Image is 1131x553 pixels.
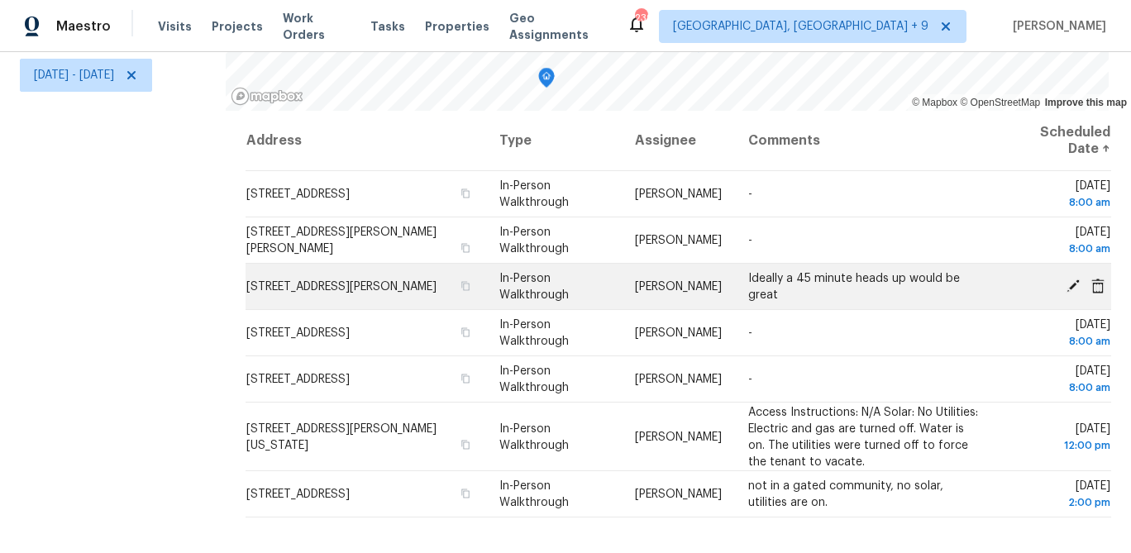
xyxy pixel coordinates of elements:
span: [STREET_ADDRESS][PERSON_NAME][PERSON_NAME] [246,226,437,255]
span: [DATE] [1008,422,1110,453]
span: [STREET_ADDRESS] [246,327,350,339]
div: 12:00 pm [1008,436,1110,453]
span: Cancel [1086,278,1110,293]
a: Mapbox homepage [231,87,303,106]
button: Copy Address [458,371,473,386]
th: Type [486,111,621,171]
div: 8:00 am [1008,333,1110,350]
span: [DATE] [1008,226,1110,257]
th: Assignee [622,111,735,171]
span: Edit [1061,278,1086,293]
span: Projects [212,18,263,35]
span: Geo Assignments [509,10,607,43]
span: Properties [425,18,489,35]
div: 8:00 am [1008,379,1110,396]
button: Copy Address [458,436,473,451]
span: In-Person Walkthrough [499,319,569,347]
span: [STREET_ADDRESS][PERSON_NAME][US_STATE] [246,422,437,451]
a: OpenStreetMap [960,97,1040,108]
span: In-Person Walkthrough [499,226,569,255]
div: Map marker [538,68,555,93]
span: [PERSON_NAME] [635,235,722,246]
span: - [748,374,752,385]
span: - [748,327,752,339]
button: Copy Address [458,325,473,340]
span: [DATE] [1008,319,1110,350]
a: Mapbox [912,97,957,108]
span: [DATE] - [DATE] [34,67,114,83]
span: [PERSON_NAME] [635,489,722,500]
th: Scheduled Date ↑ [995,111,1111,171]
span: In-Person Walkthrough [499,273,569,301]
span: [DATE] [1008,180,1110,211]
span: not in a gated community, no solar, utilities are on. [748,480,943,508]
div: 8:00 am [1008,241,1110,257]
th: Comments [735,111,995,171]
span: [DATE] [1008,365,1110,396]
span: Visits [158,18,192,35]
span: [STREET_ADDRESS] [246,489,350,500]
div: 8:00 am [1008,194,1110,211]
th: Address [246,111,486,171]
button: Copy Address [458,186,473,201]
span: [GEOGRAPHIC_DATA], [GEOGRAPHIC_DATA] + 9 [673,18,928,35]
span: [STREET_ADDRESS] [246,374,350,385]
span: [PERSON_NAME] [635,431,722,442]
span: [PERSON_NAME] [635,374,722,385]
span: Access Instructions: N/A Solar: No Utilities: Electric and gas are turned off. Water is on. The u... [748,406,978,467]
span: - [748,235,752,246]
span: Work Orders [283,10,351,43]
a: Improve this map [1045,97,1127,108]
span: In-Person Walkthrough [499,365,569,393]
div: 239 [635,10,647,26]
span: Tasks [370,21,405,32]
span: [STREET_ADDRESS][PERSON_NAME] [246,281,437,293]
span: [STREET_ADDRESS] [246,188,350,200]
span: Maestro [56,18,111,35]
span: In-Person Walkthrough [499,480,569,508]
div: 2:00 pm [1008,494,1110,511]
span: In-Person Walkthrough [499,180,569,208]
span: [PERSON_NAME] [1006,18,1106,35]
span: [PERSON_NAME] [635,188,722,200]
button: Copy Address [458,486,473,501]
span: - [748,188,752,200]
span: [DATE] [1008,480,1110,511]
span: [PERSON_NAME] [635,327,722,339]
button: Copy Address [458,241,473,255]
span: Ideally a 45 minute heads up would be great [748,273,960,301]
span: [PERSON_NAME] [635,281,722,293]
span: In-Person Walkthrough [499,422,569,451]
